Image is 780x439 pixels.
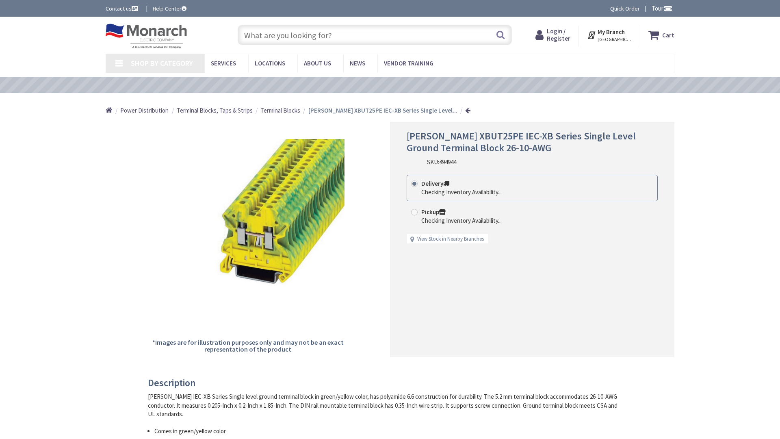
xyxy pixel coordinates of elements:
[260,106,300,114] span: Terminal Blocks
[106,4,140,13] a: Contact us
[153,4,186,13] a: Help Center
[106,24,187,49] img: Monarch Electric Company
[652,4,672,12] span: Tour
[313,81,455,90] a: VIEW OUR VIDEO TRAINING LIBRARY
[535,28,570,42] a: Login / Register
[598,28,625,36] strong: My Branch
[255,59,285,67] span: Locations
[547,27,570,42] span: Login / Register
[587,28,632,42] div: My Branch [GEOGRAPHIC_DATA], [GEOGRAPHIC_DATA]
[131,59,193,68] span: Shop By Category
[151,339,344,353] h5: *Images are for illustration purposes only and may not be an exact representation of the product
[407,130,636,154] span: [PERSON_NAME] XBUT25PE IEC-XB Series Single Level Ground Terminal Block 26-10-AWG
[211,59,236,67] span: Services
[421,216,502,225] div: Checking Inventory Availability...
[260,106,300,115] a: Terminal Blocks
[177,106,253,114] span: Terminal Blocks, Taps & Strips
[350,59,365,67] span: News
[439,158,456,166] span: 494944
[120,106,169,115] a: Power Distribution
[421,188,502,196] div: Checking Inventory Availability...
[154,427,626,435] li: Comes in green/yellow color
[148,392,626,418] div: [PERSON_NAME] IEC-XB Series Single level ground terminal block in green/yellow color, has polyami...
[238,25,512,45] input: What are you looking for?
[148,378,626,388] h3: Description
[384,59,433,67] span: Vendor Training
[417,235,484,243] a: View Stock in Nearby Branches
[120,106,169,114] span: Power Distribution
[427,158,456,166] div: SKU:
[598,36,632,43] span: [GEOGRAPHIC_DATA], [GEOGRAPHIC_DATA]
[610,4,640,13] a: Quick Order
[151,139,344,333] img: Eaton XBUT25PE IEC-XB Series Single Level Ground Terminal Block 26-10-AWG
[662,28,674,42] strong: Cart
[304,59,331,67] span: About Us
[421,180,449,187] strong: Delivery
[308,106,457,114] strong: [PERSON_NAME] XBUT25PE IEC-XB Series Single Level...
[177,106,253,115] a: Terminal Blocks, Taps & Strips
[648,28,674,42] a: Cart
[421,208,446,216] strong: Pickup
